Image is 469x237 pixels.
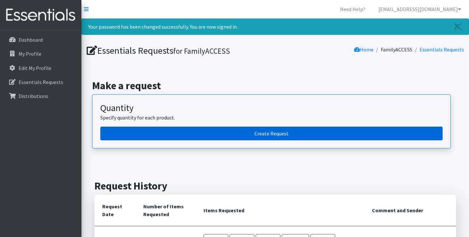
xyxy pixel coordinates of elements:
p: Dashboard [19,36,43,43]
p: Specify quantity for each product. [100,114,443,121]
h2: Request History [94,180,456,192]
th: Comment and Sender [364,195,456,226]
p: Distributions [19,93,48,99]
a: [EMAIL_ADDRESS][DOMAIN_NAME] [373,3,466,16]
a: My Profile [3,47,79,60]
p: Edit My Profile [19,65,51,71]
div: Your password has been changed successfully. You are now signed in. [81,19,469,35]
img: HumanEssentials [3,4,79,26]
a: Essentials Requests [3,76,79,89]
th: Items Requested [196,195,364,226]
p: My Profile [19,50,41,57]
a: Essentials Requests [419,46,464,53]
h2: Make a request [92,79,459,92]
small: for FamilyACCESS [173,46,230,56]
h3: Quantity [100,103,443,114]
a: Home [354,46,374,53]
th: Request Date [94,195,135,226]
th: Number of Items Requested [135,195,196,226]
p: Essentials Requests [19,79,63,85]
a: FamilyACCESS [381,46,412,53]
a: Create a request by quantity [100,127,443,140]
a: Close [448,19,469,35]
h1: Essentials Requests [87,45,273,56]
a: Edit My Profile [3,62,79,75]
a: Dashboard [3,33,79,46]
a: Distributions [3,90,79,103]
a: Need Help? [335,3,371,16]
